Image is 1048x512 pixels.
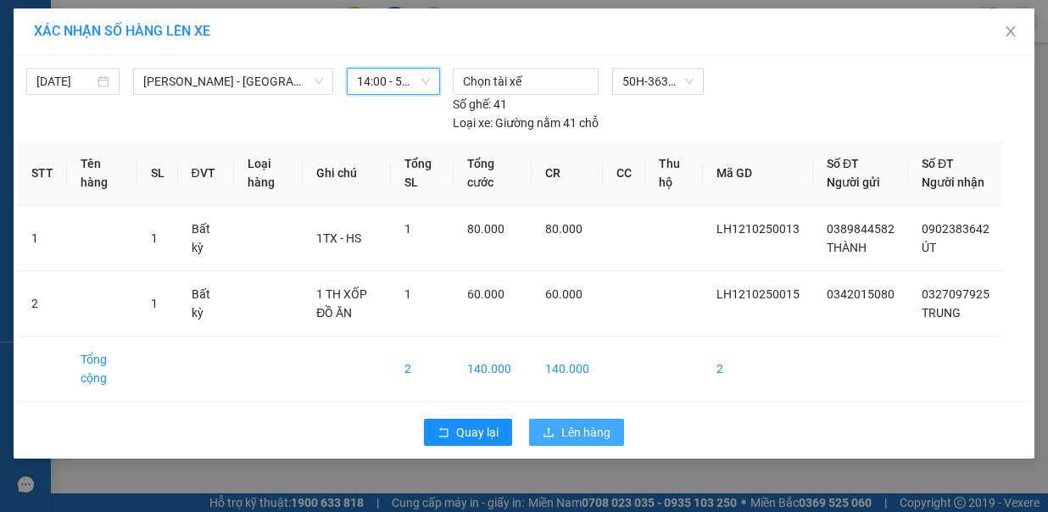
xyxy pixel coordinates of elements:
td: 140.000 [454,337,532,402]
li: 01 [PERSON_NAME] [8,37,323,58]
span: 0327097925 [922,287,989,301]
span: 0389844582 [827,222,895,236]
button: rollbackQuay lại [424,419,512,446]
span: 1 [404,222,411,236]
span: upload [543,426,555,440]
span: 1TX - HS [316,231,361,245]
span: LH1210250013 [716,222,800,236]
span: Số ĐT [922,157,954,170]
span: 50H-363.64 [622,69,694,94]
td: Tổng cộng [67,337,137,402]
td: Bất kỳ [178,271,234,337]
span: Người gửi [827,175,880,189]
th: Mã GD [703,141,813,206]
span: 14:00 - 50H-363.64 [357,69,430,94]
td: 140.000 [532,337,603,402]
span: 80.000 [545,222,583,236]
button: Close [987,8,1034,56]
li: 02523854854 [8,58,323,80]
span: THÀNH [827,241,867,254]
button: uploadLên hàng [529,419,624,446]
span: 1 [151,231,158,245]
th: CC [603,141,645,206]
span: Lên hàng [561,423,610,442]
th: ĐVT [178,141,234,206]
span: 0342015080 [827,287,895,301]
td: 2 [391,337,454,402]
span: environment [98,41,111,54]
span: LH1210250015 [716,287,800,301]
img: logo.jpg [8,8,92,92]
b: GỬI : Liên Hương [8,106,185,134]
td: 1 [18,206,67,271]
span: 60.000 [545,287,583,301]
th: STT [18,141,67,206]
span: Người nhận [922,175,984,189]
td: 2 [703,337,813,402]
span: close [1004,25,1017,38]
span: ÚT [922,241,936,254]
span: 80.000 [467,222,504,236]
span: Loại xe: [453,114,493,132]
span: 1 TH XỐP ĐỒ ĂN [316,287,367,320]
span: XÁC NHẬN SỐ HÀNG LÊN XE [34,23,210,39]
span: phone [98,62,111,75]
span: 0902383642 [922,222,989,236]
th: CR [532,141,603,206]
span: rollback [438,426,449,440]
div: Giường nằm 41 chỗ [453,114,599,132]
th: Loại hàng [234,141,303,206]
th: Ghi chú [303,141,390,206]
span: Phan Rí - Sài Gòn [143,69,323,94]
span: Quay lại [456,423,499,442]
span: down [314,76,324,86]
input: 12/10/2025 [36,72,94,91]
th: Tổng SL [391,141,454,206]
span: TRUNG [922,306,961,320]
div: 41 [453,95,507,114]
span: 1 [404,287,411,301]
span: Số ĐT [827,157,859,170]
th: Thu hộ [645,141,703,206]
span: 60.000 [467,287,504,301]
b: [PERSON_NAME] [98,11,241,32]
span: 1 [151,297,158,310]
th: Tên hàng [67,141,137,206]
td: 2 [18,271,67,337]
th: Tổng cước [454,141,532,206]
span: Số ghế: [453,95,491,114]
td: Bất kỳ [178,206,234,271]
th: SL [137,141,178,206]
